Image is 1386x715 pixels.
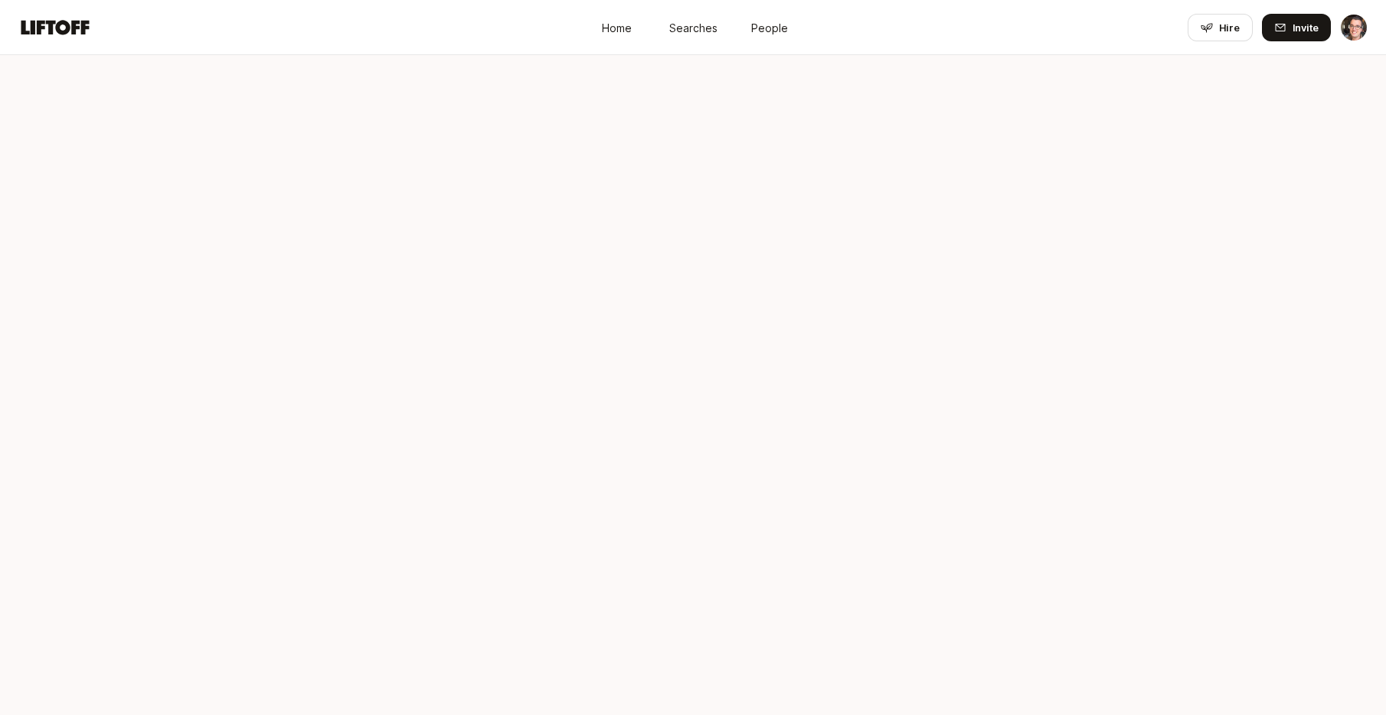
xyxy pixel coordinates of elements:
span: Invite [1293,20,1319,35]
a: Searches [655,13,731,41]
button: Hire [1188,14,1253,41]
button: Eric Smith [1340,14,1368,41]
span: Home [602,19,632,35]
img: Eric Smith [1341,15,1367,41]
a: People [731,13,808,41]
span: Hire [1219,20,1240,35]
span: Searches [669,19,718,35]
span: People [751,19,788,35]
a: Home [578,13,655,41]
button: Invite [1262,14,1331,41]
